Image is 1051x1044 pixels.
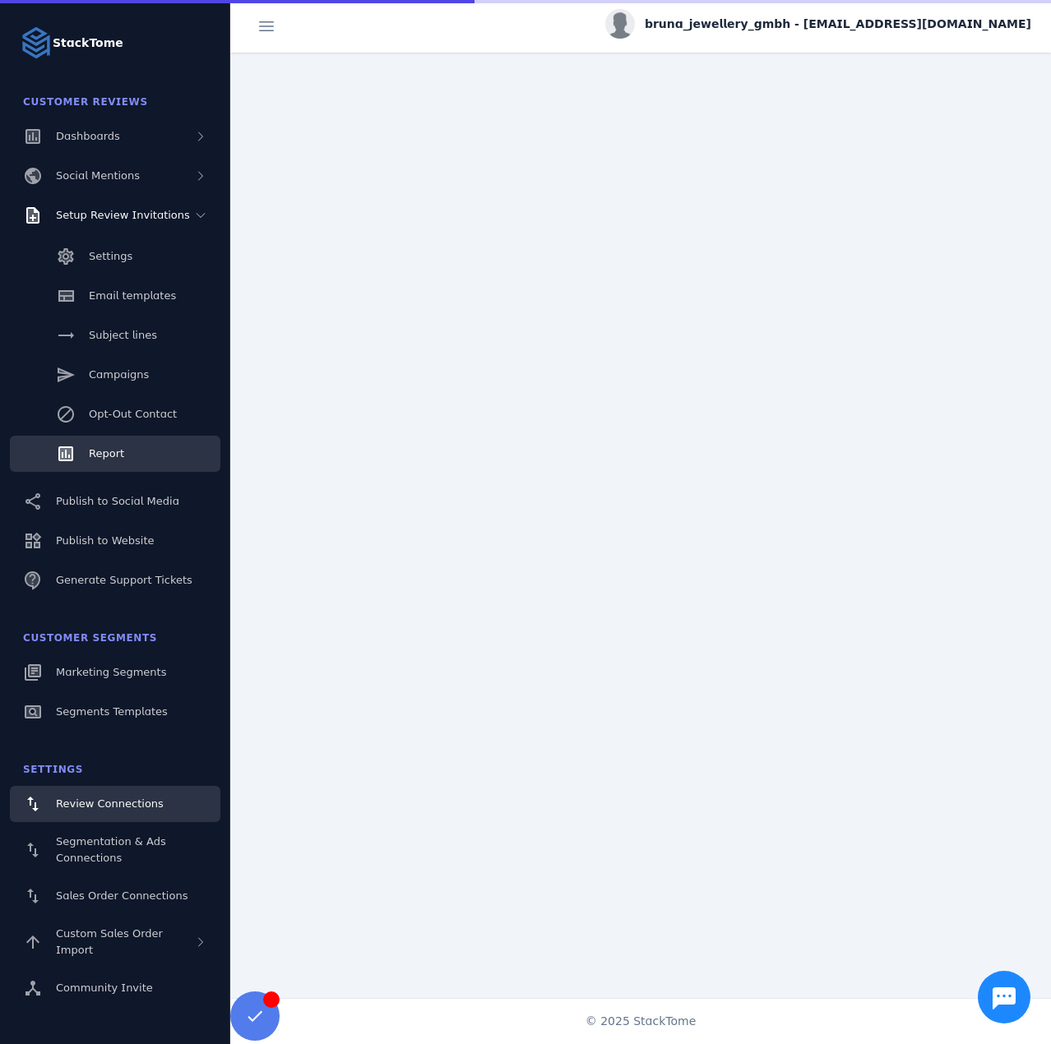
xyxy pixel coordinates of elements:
a: Generate Support Tickets [10,562,220,598]
span: Setup Review Invitations [56,209,190,221]
span: Opt-Out Contact [89,408,177,420]
a: Sales Order Connections [10,878,220,914]
img: profile.jpg [605,9,635,39]
img: Logo image [20,26,53,59]
span: Customer Segments [23,632,157,644]
button: bruna_jewellery_gmbh - [EMAIL_ADDRESS][DOMAIN_NAME] [605,9,1031,39]
span: Segmentation & Ads Connections [56,835,166,864]
span: Customer Reviews [23,96,148,108]
a: Segmentation & Ads Connections [10,825,220,875]
span: Email templates [89,289,176,302]
span: Community Invite [56,982,153,994]
a: Email templates [10,278,220,314]
span: bruna_jewellery_gmbh - [EMAIL_ADDRESS][DOMAIN_NAME] [645,16,1031,33]
strong: StackTome [53,35,123,52]
span: Sales Order Connections [56,889,188,902]
a: Review Connections [10,786,220,822]
span: Publish to Website [56,534,154,547]
a: Community Invite [10,970,220,1006]
a: Publish to Social Media [10,483,220,520]
span: Campaigns [89,368,149,381]
a: Opt-Out Contact [10,396,220,432]
span: Marketing Segments [56,666,166,678]
span: Segments Templates [56,705,168,718]
a: Report [10,436,220,472]
span: Settings [89,250,132,262]
span: Report [89,447,124,460]
a: Publish to Website [10,523,220,559]
span: Settings [23,764,83,775]
a: Subject lines [10,317,220,353]
span: © 2025 StackTome [586,1013,697,1030]
span: Custom Sales Order Import [56,927,163,956]
span: Subject lines [89,329,157,341]
a: Campaigns [10,357,220,393]
span: Dashboards [56,130,120,142]
a: Settings [10,238,220,275]
span: Generate Support Tickets [56,574,192,586]
span: Publish to Social Media [56,495,179,507]
span: Review Connections [56,797,164,810]
a: Marketing Segments [10,654,220,691]
span: Social Mentions [56,169,140,182]
a: Segments Templates [10,694,220,730]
